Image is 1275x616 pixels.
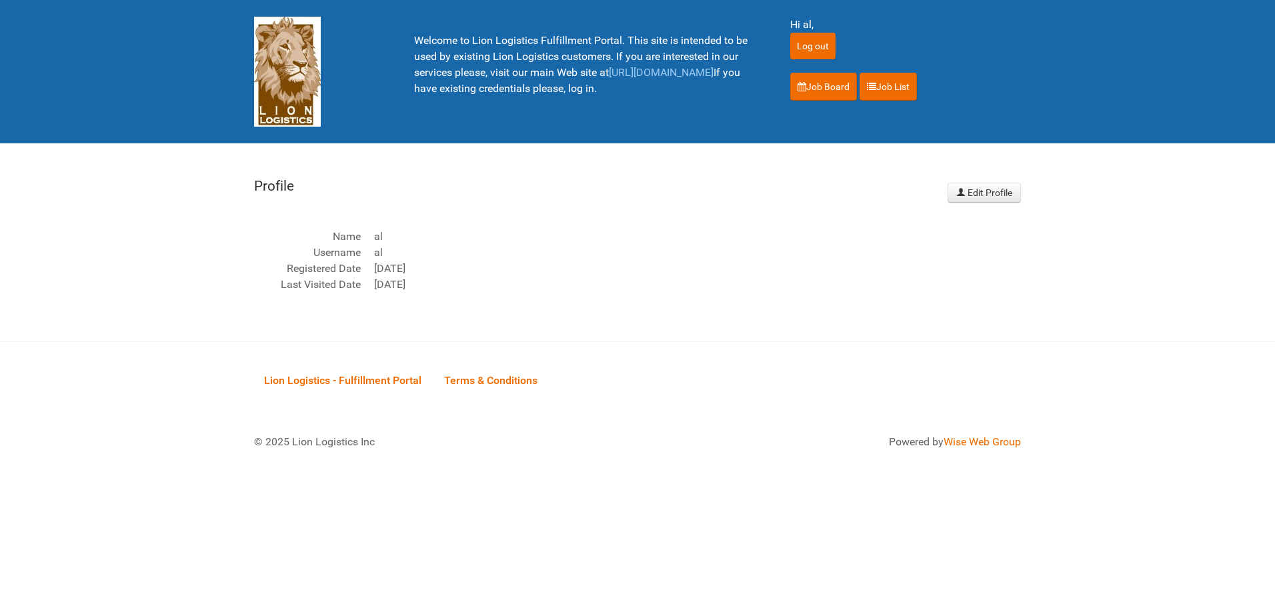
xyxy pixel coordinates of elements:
[264,374,421,387] span: Lion Logistics - Fulfillment Portal
[374,229,932,245] dd: al
[244,424,631,460] div: © 2025 Lion Logistics Inc
[254,65,321,77] a: Lion Logistics
[374,261,932,277] dd: [DATE]
[254,277,361,293] dt: Last Visited Date
[374,277,932,293] dd: [DATE]
[948,183,1022,203] a: Edit Profile
[860,73,917,101] a: Job List
[254,359,431,400] a: Lion Logistics - Fulfillment Portal
[654,434,1021,450] div: Powered by
[444,374,537,387] span: Terms & Conditions
[254,229,361,245] dt: Name
[790,73,857,101] a: Job Board
[434,359,547,400] a: Terms & Conditions
[609,66,714,79] a: [URL][DOMAIN_NAME]
[790,17,1021,33] div: Hi al,
[944,435,1021,448] a: Wise Web Group
[374,245,932,261] dd: al
[254,17,321,127] img: Lion Logistics
[414,33,757,97] p: Welcome to Lion Logistics Fulfillment Portal. This site is intended to be used by existing Lion L...
[254,176,932,197] legend: Profile
[254,245,361,261] dt: Username
[254,261,361,277] dt: Registered Date
[790,33,836,59] input: Log out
